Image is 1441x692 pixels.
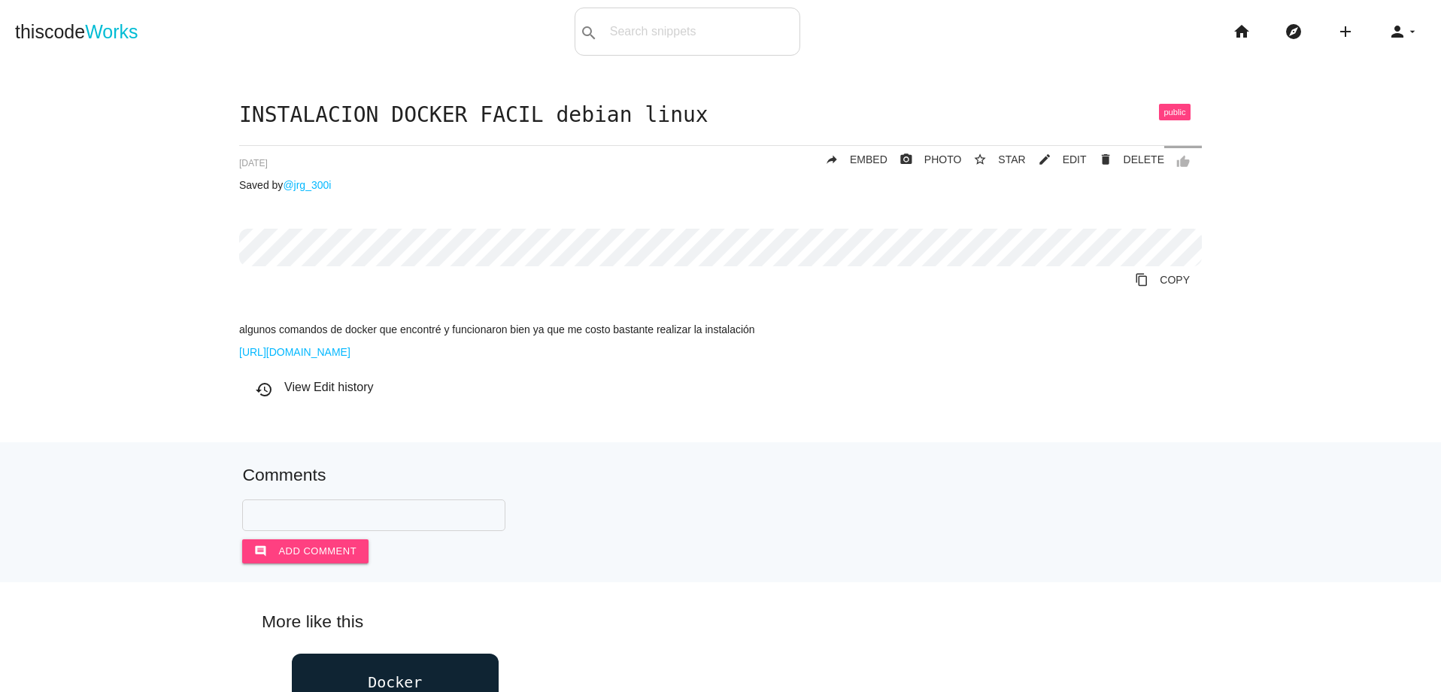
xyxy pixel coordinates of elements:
i: delete [1099,146,1112,173]
a: Docker [292,674,499,690]
i: content_copy [1135,266,1148,293]
i: arrow_drop_down [1406,8,1418,56]
i: star_border [973,146,987,173]
input: Search snippets [602,16,799,47]
button: search [575,8,602,55]
i: history [255,381,273,399]
a: Copy to Clipboard [1123,266,1202,293]
i: explore [1285,8,1303,56]
span: EDIT [1063,153,1087,165]
a: thiscodeWorks [15,8,138,56]
h5: More like this [239,612,1202,631]
i: photo_camera [899,146,913,173]
i: reply [825,146,839,173]
h6: View Edit history [255,381,1202,394]
a: mode_editEDIT [1026,146,1087,173]
span: Works [85,21,138,42]
span: PHOTO [924,153,962,165]
p: Saved by [239,179,1202,191]
a: photo_cameraPHOTO [887,146,962,173]
span: EMBED [850,153,887,165]
p: algunos comandos de docker que encontré y funcionaron bien ya que me costo bastante realizar la i... [239,323,1202,335]
span: [DATE] [239,158,268,168]
button: commentAdd comment [242,539,369,563]
i: search [580,9,598,57]
h5: Comments [242,466,1198,484]
a: @jrg_300i [283,179,331,191]
a: Delete Post [1087,146,1164,173]
a: [URL][DOMAIN_NAME] [239,346,350,358]
i: add [1336,8,1355,56]
i: mode_edit [1038,146,1051,173]
i: home [1233,8,1251,56]
span: DELETE [1124,153,1164,165]
button: star_borderSTAR [961,146,1025,173]
i: comment [254,539,267,563]
span: STAR [998,153,1025,165]
i: person [1388,8,1406,56]
h1: INSTALACION DOCKER FACIL debian linux [239,104,1202,127]
a: replyEMBED [813,146,887,173]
